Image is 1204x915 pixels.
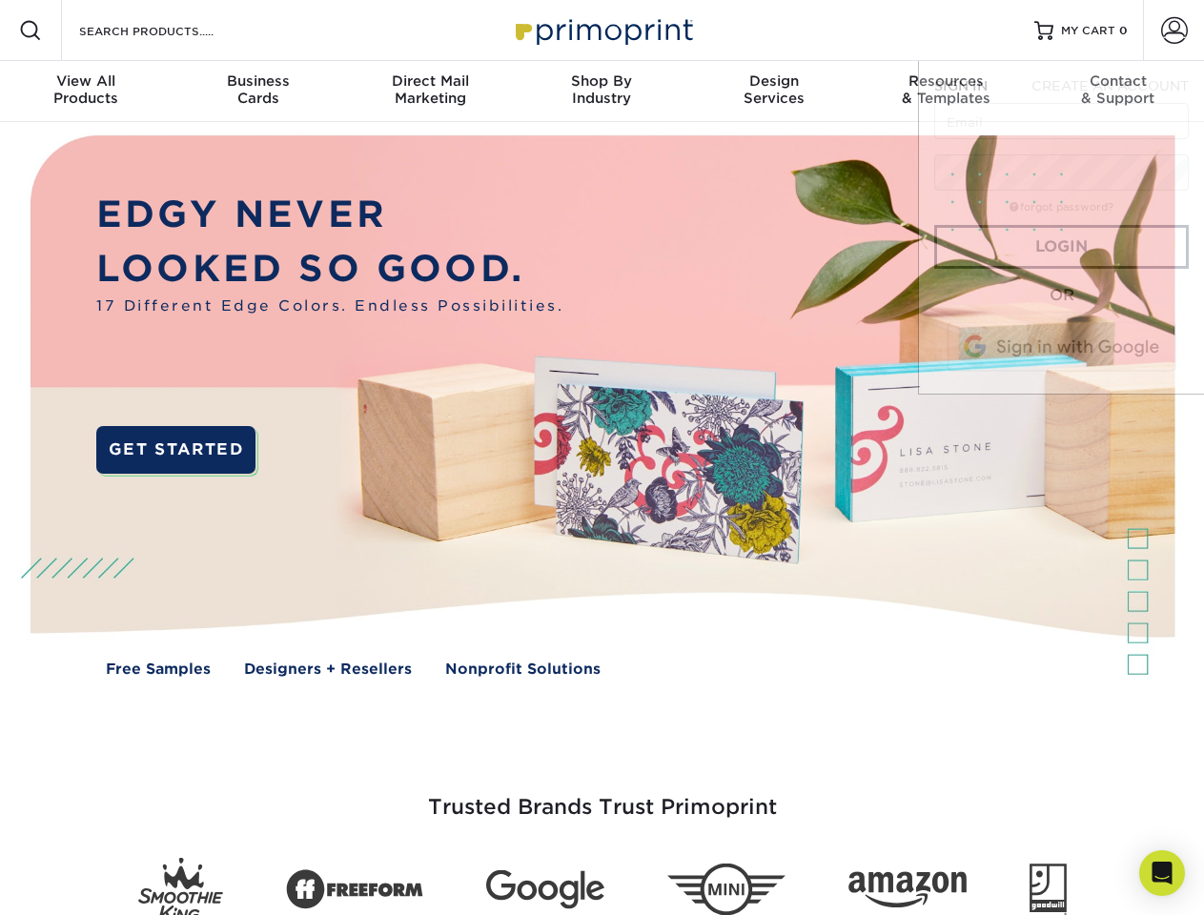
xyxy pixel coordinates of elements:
input: SEARCH PRODUCTS..... [77,19,263,42]
span: Shop By [516,72,687,90]
a: Nonprofit Solutions [445,659,601,681]
img: Primoprint [507,10,698,51]
a: Direct MailMarketing [344,61,516,122]
span: SIGN IN [934,78,988,93]
h3: Trusted Brands Trust Primoprint [45,749,1160,843]
a: forgot password? [1010,201,1113,213]
div: & Templates [860,72,1031,107]
a: DesignServices [688,61,860,122]
a: Free Samples [106,659,211,681]
input: Email [934,103,1189,139]
a: Shop ByIndustry [516,61,687,122]
a: Login [934,225,1189,269]
span: MY CART [1061,23,1115,39]
span: Resources [860,72,1031,90]
p: LOOKED SO GOOD. [96,242,563,296]
div: Industry [516,72,687,107]
a: Designers + Resellers [244,659,412,681]
div: OR [934,284,1189,307]
span: Design [688,72,860,90]
p: EDGY NEVER [96,188,563,242]
span: Business [172,72,343,90]
div: Marketing [344,72,516,107]
img: Google [486,870,604,909]
span: Direct Mail [344,72,516,90]
a: Resources& Templates [860,61,1031,122]
span: 0 [1119,24,1128,37]
div: Open Intercom Messenger [1139,850,1185,896]
a: BusinessCards [172,61,343,122]
img: Goodwill [1030,864,1067,915]
div: Services [688,72,860,107]
img: Amazon [848,872,967,908]
a: GET STARTED [96,426,255,474]
span: 17 Different Edge Colors. Endless Possibilities. [96,295,563,317]
div: Cards [172,72,343,107]
span: CREATE AN ACCOUNT [1031,78,1189,93]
